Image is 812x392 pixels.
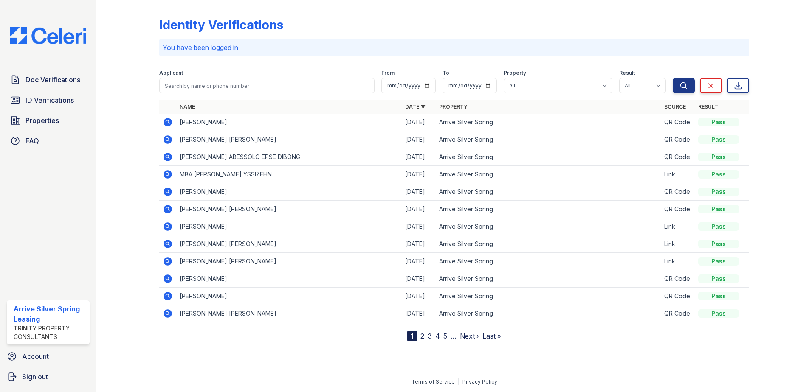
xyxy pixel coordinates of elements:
[428,332,432,340] a: 3
[22,351,49,361] span: Account
[664,104,686,110] a: Source
[436,305,661,322] td: Arrive Silver Spring
[176,131,402,148] td: [PERSON_NAME] [PERSON_NAME]
[402,270,436,288] td: [DATE]
[25,75,80,85] span: Doc Verifications
[619,70,635,76] label: Result
[439,104,468,110] a: Property
[176,183,402,201] td: [PERSON_NAME]
[7,112,90,129] a: Properties
[661,235,695,253] td: Link
[3,27,93,44] img: CE_Logo_Blue-a8612792a0a2168367f1c8372b55b34899dd931a85d93a1a3d3e32e68fde9ad4.png
[402,235,436,253] td: [DATE]
[402,305,436,322] td: [DATE]
[176,114,402,131] td: [PERSON_NAME]
[180,104,195,110] a: Name
[436,201,661,218] td: Arrive Silver Spring
[176,166,402,183] td: MBA [PERSON_NAME] YSSIZEHN
[661,253,695,270] td: Link
[698,274,739,283] div: Pass
[436,270,661,288] td: Arrive Silver Spring
[661,201,695,218] td: QR Code
[698,222,739,231] div: Pass
[435,332,440,340] a: 4
[402,288,436,305] td: [DATE]
[7,71,90,88] a: Doc Verifications
[163,42,746,53] p: You have been logged in
[661,288,695,305] td: QR Code
[402,183,436,201] td: [DATE]
[402,131,436,148] td: [DATE]
[176,305,402,322] td: [PERSON_NAME] [PERSON_NAME]
[14,324,86,341] div: Trinity Property Consultants
[436,253,661,270] td: Arrive Silver Spring
[7,92,90,109] a: ID Verifications
[482,332,501,340] a: Last »
[458,378,460,385] div: |
[176,201,402,218] td: [PERSON_NAME] [PERSON_NAME]
[436,131,661,148] td: Arrive Silver Spring
[698,309,739,318] div: Pass
[443,332,447,340] a: 5
[698,153,739,161] div: Pass
[436,114,661,131] td: Arrive Silver Spring
[698,104,718,110] a: Result
[698,118,739,126] div: Pass
[25,115,59,126] span: Properties
[661,131,695,148] td: QR Code
[698,170,739,179] div: Pass
[176,235,402,253] td: [PERSON_NAME] [PERSON_NAME]
[698,205,739,213] div: Pass
[159,78,375,93] input: Search by name or phone number
[661,148,695,166] td: QR Code
[25,95,74,105] span: ID Verifications
[443,70,449,76] label: To
[661,305,695,322] td: QR Code
[661,114,695,131] td: QR Code
[176,253,402,270] td: [PERSON_NAME] [PERSON_NAME]
[504,70,526,76] label: Property
[698,292,739,300] div: Pass
[661,166,695,183] td: Link
[3,368,93,385] a: Sign out
[402,114,436,131] td: [DATE]
[407,331,417,341] div: 1
[14,304,86,324] div: Arrive Silver Spring Leasing
[436,183,661,201] td: Arrive Silver Spring
[22,372,48,382] span: Sign out
[698,257,739,266] div: Pass
[661,183,695,201] td: QR Code
[176,148,402,166] td: [PERSON_NAME] ABESSOLO EPSE DIBONG
[159,17,283,32] div: Identity Verifications
[402,166,436,183] td: [DATE]
[420,332,424,340] a: 2
[698,240,739,248] div: Pass
[402,218,436,235] td: [DATE]
[436,166,661,183] td: Arrive Silver Spring
[661,218,695,235] td: Link
[460,332,479,340] a: Next ›
[436,218,661,235] td: Arrive Silver Spring
[176,270,402,288] td: [PERSON_NAME]
[462,378,497,385] a: Privacy Policy
[402,201,436,218] td: [DATE]
[402,253,436,270] td: [DATE]
[381,70,395,76] label: From
[698,188,739,196] div: Pass
[436,148,661,166] td: Arrive Silver Spring
[412,378,455,385] a: Terms of Service
[661,270,695,288] td: QR Code
[436,235,661,253] td: Arrive Silver Spring
[405,104,426,110] a: Date ▼
[176,218,402,235] td: [PERSON_NAME]
[698,135,739,144] div: Pass
[402,148,436,166] td: [DATE]
[451,331,457,341] span: …
[25,136,39,146] span: FAQ
[176,288,402,305] td: [PERSON_NAME]
[7,132,90,149] a: FAQ
[3,348,93,365] a: Account
[436,288,661,305] td: Arrive Silver Spring
[159,70,183,76] label: Applicant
